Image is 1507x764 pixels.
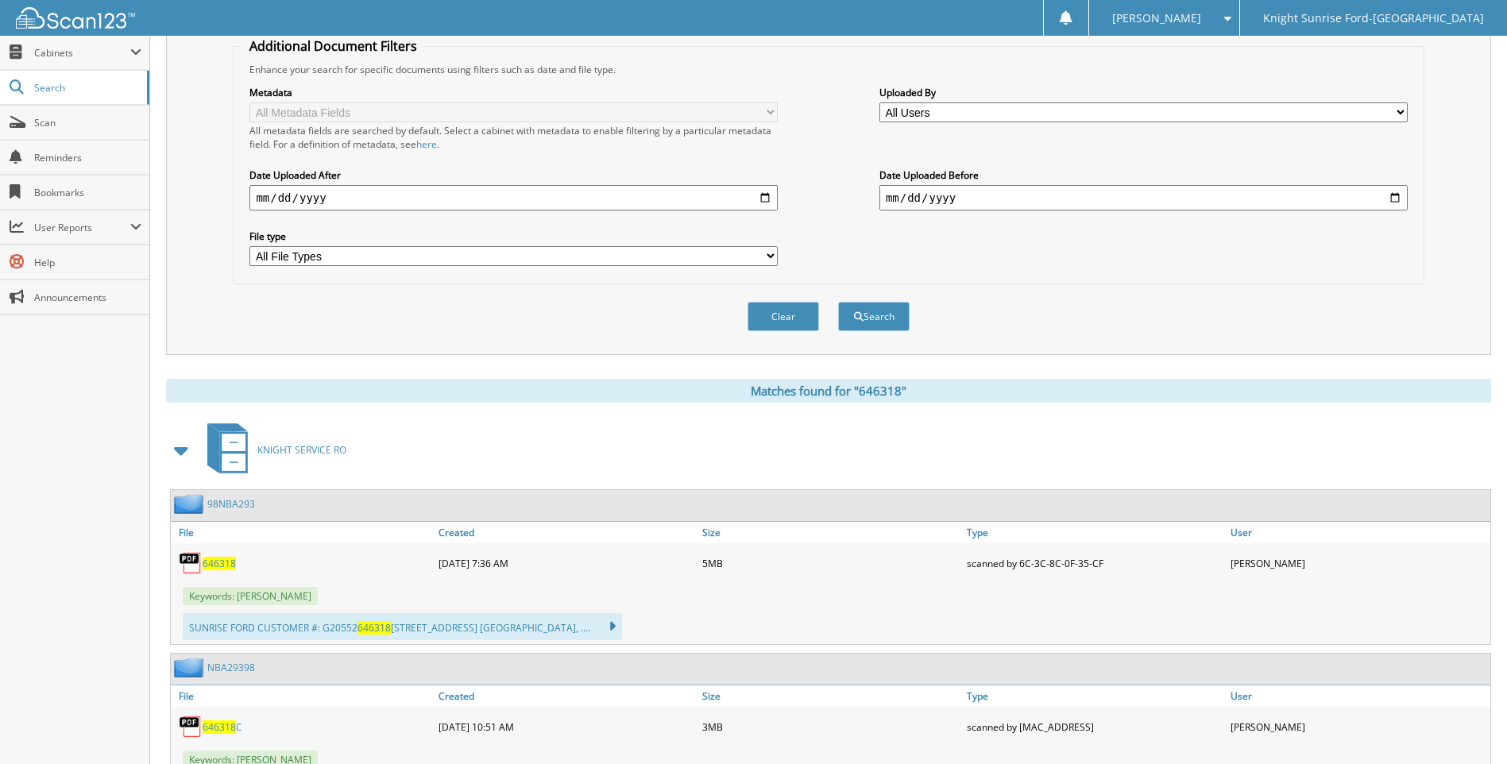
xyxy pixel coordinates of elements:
img: PDF.png [179,715,203,739]
label: File type [249,230,778,243]
span: Keywords: [PERSON_NAME] [183,587,318,605]
div: scanned by [MAC_ADDRESS] [963,711,1227,743]
label: Date Uploaded Before [879,168,1408,182]
input: start [249,185,778,210]
label: Uploaded By [879,86,1408,99]
a: File [171,522,435,543]
div: [DATE] 10:51 AM [435,711,698,743]
div: [PERSON_NAME] [1227,711,1490,743]
span: Announcements [34,291,141,304]
a: Size [698,522,962,543]
a: Created [435,685,698,707]
a: 646318C [203,720,242,734]
a: Type [963,685,1227,707]
img: folder2.png [174,494,207,514]
div: [DATE] 7:36 AM [435,547,698,579]
a: User [1227,685,1490,707]
span: Knight Sunrise Ford-[GEOGRAPHIC_DATA] [1263,14,1484,23]
div: Matches found for "646318" [166,379,1491,403]
a: User [1227,522,1490,543]
a: 98NBA293 [207,497,255,511]
span: Bookmarks [34,186,141,199]
a: File [171,685,435,707]
legend: Additional Document Filters [242,37,425,55]
a: KNIGHT SERVICE RO [198,419,346,481]
img: scan123-logo-white.svg [16,7,135,29]
img: PDF.png [179,551,203,575]
label: Metadata [249,86,778,99]
div: SUNRISE FORD CUSTOMER #: G20552 [STREET_ADDRESS] [GEOGRAPHIC_DATA], .... [183,613,622,640]
span: Search [34,81,139,95]
label: Date Uploaded After [249,168,778,182]
input: end [879,185,1408,210]
img: folder2.png [174,658,207,677]
div: 5MB [698,547,962,579]
button: Clear [748,302,819,331]
span: Cabinets [34,46,130,60]
span: Scan [34,116,141,129]
div: Enhance your search for specific documents using filters such as date and file type. [242,63,1415,76]
span: User Reports [34,221,130,234]
span: KNIGHT SERVICE RO [257,443,346,457]
span: [PERSON_NAME] [1112,14,1201,23]
div: All metadata fields are searched by default. Select a cabinet with metadata to enable filtering b... [249,124,778,151]
button: Search [838,302,910,331]
span: 646318 [357,621,391,635]
span: 646318 [203,720,236,734]
a: here [416,137,437,151]
a: NBA29398 [207,661,255,674]
iframe: Chat Widget [1428,688,1507,764]
span: Reminders [34,151,141,164]
a: 646318 [203,557,236,570]
a: Type [963,522,1227,543]
span: Help [34,256,141,269]
a: Created [435,522,698,543]
a: Size [698,685,962,707]
div: scanned by 6C-3C-8C-0F-35-CF [963,547,1227,579]
div: [PERSON_NAME] [1227,547,1490,579]
div: 3MB [698,711,962,743]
